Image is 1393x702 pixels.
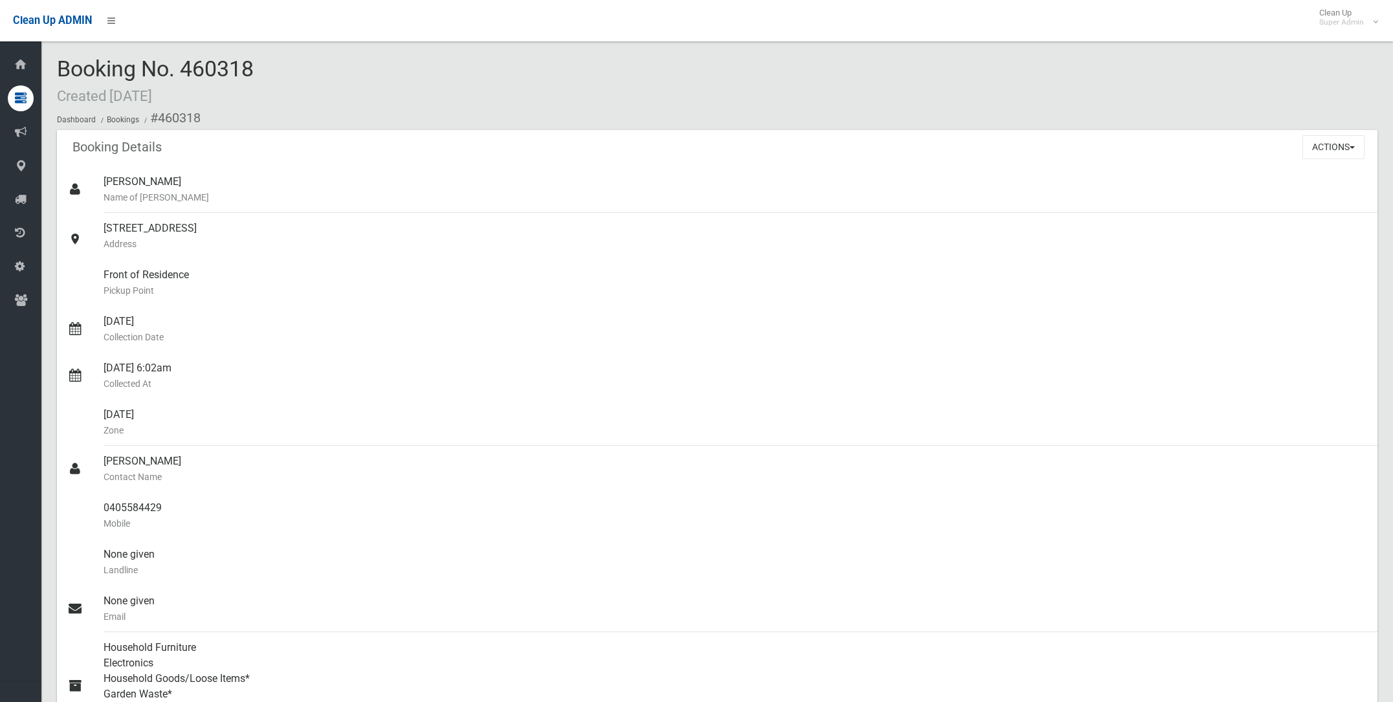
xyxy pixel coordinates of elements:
header: Booking Details [57,135,177,160]
span: Booking No. 460318 [57,56,254,106]
small: Landline [104,562,1367,578]
div: None given [104,539,1367,586]
div: 0405584429 [104,492,1367,539]
div: [DATE] [104,399,1367,446]
div: [PERSON_NAME] [104,446,1367,492]
div: [DATE] [104,306,1367,353]
button: Actions [1302,135,1365,159]
div: [PERSON_NAME] [104,166,1367,213]
a: Bookings [107,115,139,124]
li: #460318 [141,106,201,130]
a: Dashboard [57,115,96,124]
small: Address [104,236,1367,252]
span: Clean Up ADMIN [13,14,92,27]
small: Mobile [104,516,1367,531]
small: Contact Name [104,469,1367,485]
small: Email [104,609,1367,624]
div: None given [104,586,1367,632]
small: Created [DATE] [57,87,152,104]
div: [DATE] 6:02am [104,353,1367,399]
div: [STREET_ADDRESS] [104,213,1367,259]
small: Pickup Point [104,283,1367,298]
small: Zone [104,422,1367,438]
small: Super Admin [1319,17,1364,27]
small: Collection Date [104,329,1367,345]
span: Clean Up [1313,8,1377,27]
small: Name of [PERSON_NAME] [104,190,1367,205]
div: Front of Residence [104,259,1367,306]
small: Collected At [104,376,1367,391]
